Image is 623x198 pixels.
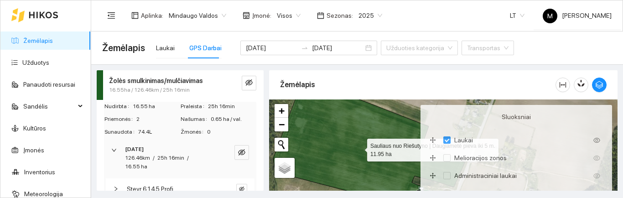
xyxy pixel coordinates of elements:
a: Layers [275,158,295,178]
a: Meteorologija [24,190,63,198]
span: shop [243,12,250,19]
span: Žemėlapis [102,41,145,55]
a: Įmonės [23,146,44,154]
span: eye-invisible [245,79,253,88]
span: − [279,119,285,130]
a: Kultūros [23,125,46,132]
span: 25h 16min [208,102,256,111]
span: Žmonės [181,128,207,136]
span: swap-right [301,44,308,52]
strong: Žolės smulkinimas/mulčiavimas [109,77,203,84]
span: drag [430,190,441,197]
span: Praleista [181,102,208,111]
input: Pradžios data [246,43,297,53]
span: eye-invisible [239,186,244,193]
button: Initiate a new search [275,138,288,151]
span: eye [593,155,600,162]
a: Inventorius [24,168,55,176]
span: drag [430,155,441,161]
div: Laukai [156,43,175,53]
span: 16.55 ha [125,163,147,170]
a: Zoom out [275,118,288,131]
a: Žemėlapis [23,37,53,44]
span: Sunaudota [104,128,138,136]
span: eye [593,137,600,144]
span: LT [510,9,524,22]
span: layout [131,12,139,19]
span: 0.65 ha / val. [211,115,256,124]
span: Nudirbta [104,102,133,111]
button: column-width [556,78,570,92]
span: Melioracijos zonos [451,153,510,163]
button: eye-invisible [242,76,256,90]
span: 2 [136,115,180,124]
span: Sluoksniai [502,112,531,122]
span: right [113,186,119,192]
span: Steyr 6145 Profi [127,184,173,194]
strong: [DATE] [125,146,144,152]
span: drag [430,137,441,143]
span: Sandėlis [23,97,75,115]
span: 16.55ha / 126.46km / 25h 16min [109,86,190,94]
span: 0 [207,128,256,136]
span: to [301,44,308,52]
span: eye [593,172,600,179]
span: Priemonės [104,115,136,124]
span: Mindaugo Valdos [169,9,226,22]
span: eye [593,190,600,197]
span: / [153,155,155,161]
span: menu-fold [107,11,115,20]
span: [PERSON_NAME] [543,12,612,19]
span: Visos [277,9,301,22]
span: eye-invisible [238,149,245,157]
span: right [111,147,117,153]
span: drag [430,172,441,179]
span: / [187,155,189,161]
span: + [279,105,285,116]
span: Aplinka : [141,10,163,21]
a: Panaudoti resursai [23,81,75,88]
a: Užduotys [22,59,49,66]
button: eye-invisible [236,184,247,195]
div: Žolės smulkinimas/mulčiavimas16.55ha / 126.46km / 25h 16mineye-invisible [97,70,264,100]
span: Našumas [181,115,211,124]
a: Zoom in [275,104,288,118]
span: 126.46km [125,155,150,161]
span: Administraciniai laukai [451,171,520,181]
div: [DATE]126.46km/25h 16min/16.55 haeye-invisible [104,140,256,177]
input: Pabaigos data [312,43,363,53]
span: column-width [556,81,570,89]
span: 16.55 ha [133,102,180,111]
span: Įmonė : [252,10,271,21]
div: GPS Darbai [189,43,222,53]
span: Sezonas : [327,10,353,21]
span: M [547,9,553,23]
button: menu-fold [102,6,120,25]
span: Laukai [451,135,477,145]
span: 25h 16min [157,155,184,161]
div: Žemėlapis [280,72,556,98]
button: eye-invisible [234,145,249,160]
span: calendar [317,12,324,19]
span: 74.4L [138,128,180,136]
span: 2025 [358,9,382,22]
